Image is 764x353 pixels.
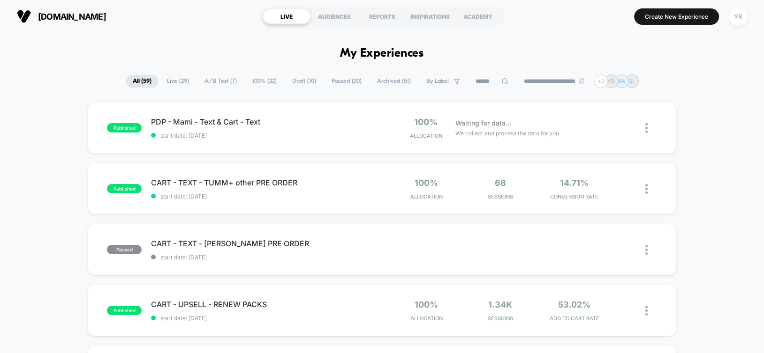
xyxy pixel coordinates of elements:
[415,300,438,309] span: 100%
[245,75,284,88] span: 100% ( 22 )
[151,132,381,139] span: start date: [DATE]
[466,315,535,322] span: Sessions
[17,9,31,23] img: Visually logo
[151,239,381,248] span: CART - TEXT - [PERSON_NAME] PRE ORDER
[558,300,590,309] span: 53.02%
[729,7,747,26] div: YR
[107,184,142,193] span: published
[466,193,535,200] span: Sessions
[107,123,142,132] span: published
[607,78,615,85] p: YR
[618,78,626,85] p: AN
[726,7,750,26] button: YR
[634,8,719,25] button: Create New Experience
[645,123,648,133] img: close
[310,9,358,24] div: AUDIENCES
[488,300,512,309] span: 1.34k
[151,254,381,261] span: start date: [DATE]
[325,75,369,88] span: Paused ( 20 )
[540,193,609,200] span: CONVERSION RATE
[560,178,589,188] span: 14.71%
[38,12,106,22] span: [DOMAIN_NAME]
[151,178,381,187] span: CART - TEXT - TUMM+ other PRE ORDER
[160,75,196,88] span: Live ( 29 )
[406,9,454,24] div: INSPIRATIONS
[14,9,109,24] button: [DOMAIN_NAME]
[540,315,609,322] span: ADD TO CART RATE
[455,118,511,128] span: Waiting for data...
[454,9,502,24] div: ACADEMY
[107,306,142,315] span: published
[410,132,442,139] span: Allocation
[495,178,506,188] span: 68
[426,78,449,85] span: By Label
[579,78,584,84] img: end
[358,9,406,24] div: REPORTS
[107,245,142,254] span: paused
[628,78,635,85] p: SL
[645,184,648,194] img: close
[285,75,323,88] span: Draft ( 10 )
[263,9,310,24] div: LIVE
[645,245,648,255] img: close
[126,75,159,88] span: All ( 59 )
[340,47,424,60] h1: My Experiences
[645,306,648,316] img: close
[415,178,438,188] span: 100%
[414,117,438,127] span: 100%
[197,75,244,88] span: A/B Test ( 7 )
[151,315,381,322] span: start date: [DATE]
[151,300,381,309] span: CART - UPSELL - RENEW PACKS
[410,315,443,322] span: Allocation
[370,75,418,88] span: Archived ( 51 )
[455,129,559,138] span: We collect and process the data for you
[594,74,608,88] div: + 2
[410,193,443,200] span: Allocation
[151,117,381,126] span: PDP - Mami - Text & Cart - Text
[151,193,381,200] span: start date: [DATE]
